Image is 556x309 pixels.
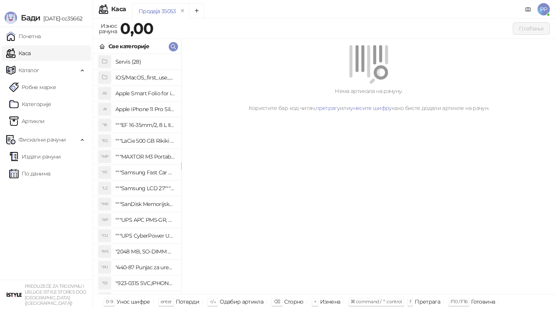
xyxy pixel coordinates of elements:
img: Logo [5,12,17,24]
span: enter [161,299,172,304]
a: ArtikliАртикли [9,113,45,129]
span: 0-9 [106,299,113,304]
h4: """Samsung LCD 27"""" C27F390FHUXEN""" [115,182,175,194]
span: F10 / F16 [451,299,467,304]
div: Готовина [471,297,495,307]
button: Плаћање [513,22,550,35]
span: ⌘ command / ⌃ control [351,299,402,304]
div: "PU [98,261,111,274]
span: Каталог [19,62,39,78]
span: f [410,299,411,304]
small: PREDUZEĆE ZA TRGOVINU I USLUGE ISTYLE STORES DOO [GEOGRAPHIC_DATA] ([GEOGRAPHIC_DATA]) [25,284,86,306]
h4: iOS/MacOS_first_use_assistance (4) [115,71,175,84]
div: "MP [98,150,111,163]
div: Потврди [176,297,200,307]
span: Бади [21,13,40,22]
button: Add tab [189,3,204,19]
div: Нема артикала на рачуну. Користите бар код читач, или како бисте додали артикле на рачун. [191,87,547,112]
h4: Apple Smart Folio for iPad mini (A17 Pro) - Sage [115,87,175,100]
h4: "923-0448 SVC,IPHONE,TOURQUE DRIVER KIT .65KGF- CM Šrafciger " [115,293,175,305]
h4: """UPS APC PM5-GR, Essential Surge Arrest,5 utic_nica""" [115,214,175,226]
a: Робне марке [9,79,56,95]
div: Све категорије [108,42,149,51]
div: "MS [98,245,111,258]
div: Измена [320,297,340,307]
div: Износ рачуна [97,21,119,36]
a: По данима [9,166,50,181]
div: "MK [98,198,111,210]
div: "S5 [98,277,111,289]
div: "5G [98,135,111,147]
a: Категорије [9,96,51,112]
a: унесите шифру [350,105,392,111]
img: 64x64-companyLogo-77b92cf4-9946-4f36-9751-bf7bb5fd2c7d.png [6,287,22,302]
h4: "2048 MB, SO-DIMM DDRII, 667 MHz, Napajanje 1,8 0,1 V, Latencija CL5" [115,245,175,258]
button: remove [178,8,188,14]
div: "CU [98,230,111,242]
h4: "440-87 Punjac za uredjaje sa micro USB portom 4/1, Stand." [115,261,175,274]
a: Документација [522,3,534,15]
h4: Servis (28) [115,56,175,68]
div: Одабир артикла [220,297,263,307]
span: + [314,299,316,304]
div: Продаја 35053 [139,7,176,15]
a: Издати рачуни [9,149,61,164]
span: PP [537,3,550,15]
div: "AP [98,214,111,226]
h4: "923-0315 SVC,IPHONE 5/5S BATTERY REMOVAL TRAY Držač za iPhone sa kojim se otvara display [115,277,175,289]
a: Каса [6,46,31,61]
h4: Apple iPhone 11 Pro Silicone Case - Black [115,103,175,115]
span: ↑/↓ [210,299,216,304]
div: "L2 [98,182,111,194]
h4: """UPS CyberPower UT650EG, 650VA/360W , line-int., s_uko, desktop""" [115,230,175,242]
h4: """LaCie 500 GB Rikiki USB 3.0 / Ultra Compact & Resistant aluminum / USB 3.0 / 2.5""""""" [115,135,175,147]
h4: """Samsung Fast Car Charge Adapter, brzi auto punja_, boja crna""" [115,166,175,179]
a: Почетна [6,29,41,44]
h4: """EF 16-35mm/2, 8 L III USM""" [115,119,175,131]
div: "SD [98,293,111,305]
div: Сторно [284,297,303,307]
div: AS [98,87,111,100]
div: grid [93,54,181,294]
div: Унос шифре [117,297,150,307]
a: претрагу [315,105,340,111]
span: ⌫ [274,299,280,304]
div: "FC [98,166,111,179]
span: Фискални рачуни [19,132,66,147]
strong: 0,00 [120,19,153,38]
h4: """MAXTOR M3 Portable 2TB 2.5"""" crni eksterni hard disk HX-M201TCB/GM""" [115,150,175,163]
div: Каса [111,6,126,12]
h4: """SanDisk Memorijska kartica 256GB microSDXC sa SD adapterom SDSQXA1-256G-GN6MA - Extreme PLUS, ... [115,198,175,210]
div: AI [98,103,111,115]
div: "18 [98,119,111,131]
span: [DATE]-cc35662 [40,15,82,22]
div: Претрага [415,297,440,307]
